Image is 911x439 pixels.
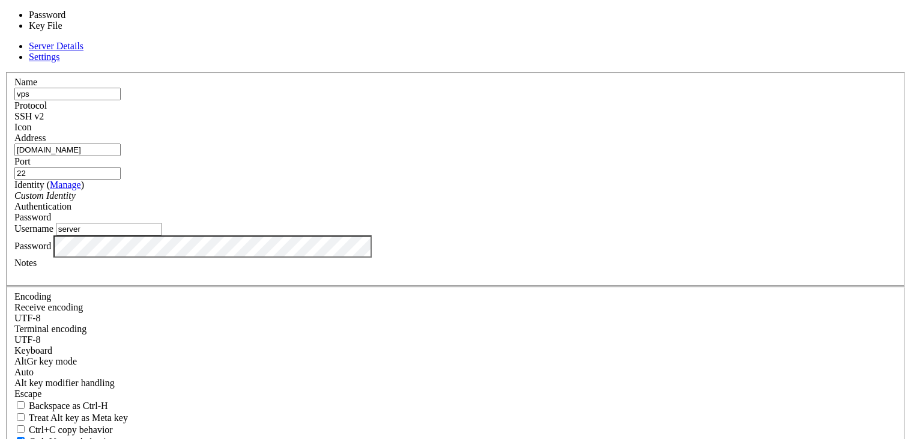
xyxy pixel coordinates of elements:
div: Custom Identity [14,190,897,201]
div: UTF-8 [14,313,897,324]
span: Backspace as Ctrl-H [29,401,108,411]
label: Address [14,133,46,143]
div: Password [14,212,897,223]
label: Controls how the Alt key is handled. Escape: Send an ESC prefix. 8-Bit: Add 128 to the typed char... [14,378,115,388]
label: Encoding [14,291,51,301]
input: Backspace as Ctrl-H [17,401,25,409]
label: Icon [14,122,31,132]
span: UTF-8 [14,313,41,323]
div: Escape [14,389,897,399]
input: Treat Alt key as Meta key [17,413,25,421]
a: Settings [29,52,60,62]
i: Custom Identity [14,190,76,201]
input: Ctrl+C copy behavior [17,425,25,433]
label: Set the expected encoding for data received from the host. If the encodings do not match, visual ... [14,356,77,366]
span: Treat Alt key as Meta key [29,413,128,423]
label: Set the expected encoding for data received from the host. If the encodings do not match, visual ... [14,302,83,312]
input: Login Username [56,223,162,235]
li: Key File [29,20,129,31]
label: The default terminal encoding. ISO-2022 enables character map translations (like graphics maps). ... [14,324,86,334]
label: Authentication [14,201,71,211]
div: SSH v2 [14,111,897,122]
span: Password [14,212,51,222]
label: Port [14,156,31,166]
label: Ctrl-C copies if true, send ^C to host if false. Ctrl-Shift-C sends ^C to host if true, copies if... [14,425,113,435]
li: Password [29,10,129,20]
span: UTF-8 [14,335,41,345]
input: Host Name or IP [14,144,121,156]
a: Server Details [29,41,83,51]
span: Auto [14,367,34,377]
div: Auto [14,367,897,378]
label: If true, the backspace should send BS ('\x08', aka ^H). Otherwise the backspace key should send '... [14,401,108,411]
label: Identity [14,180,84,190]
label: Name [14,77,37,87]
span: ( ) [47,180,84,190]
span: Escape [14,389,41,399]
input: Port Number [14,167,121,180]
label: Notes [14,258,37,268]
label: Protocol [14,100,47,111]
div: UTF-8 [14,335,897,345]
input: Server Name [14,88,121,100]
label: Whether the Alt key acts as a Meta key or as a distinct Alt key. [14,413,128,423]
span: SSH v2 [14,111,44,121]
label: Username [14,223,53,234]
a: Manage [50,180,81,190]
label: Password [14,241,51,251]
span: Ctrl+C copy behavior [29,425,113,435]
label: Keyboard [14,345,52,356]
